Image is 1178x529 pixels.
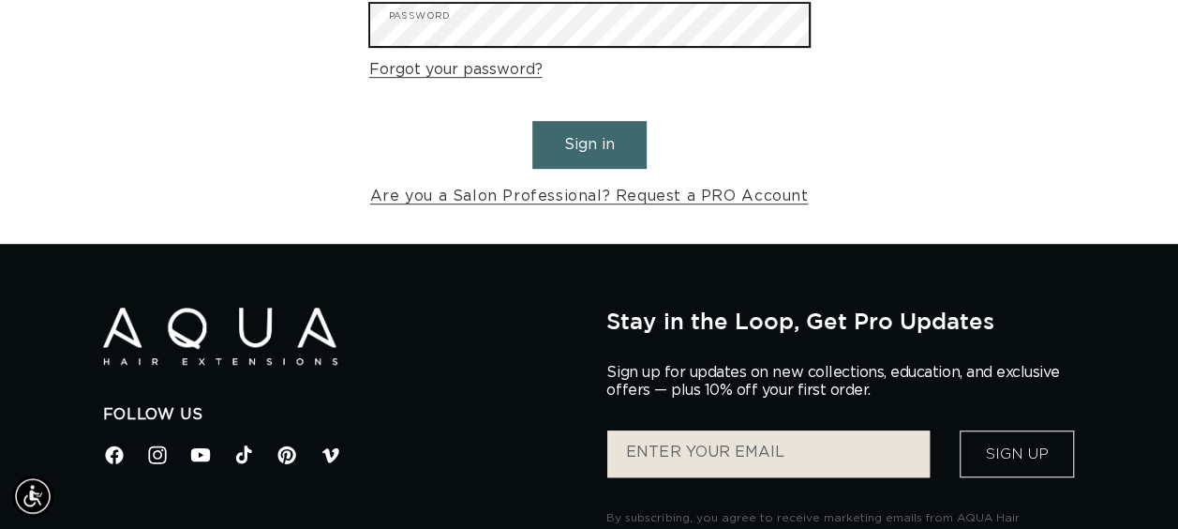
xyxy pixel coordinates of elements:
h2: Stay in the Loop, Get Pro Updates [606,308,1075,334]
a: Forgot your password? [369,56,543,83]
input: ENTER YOUR EMAIL [607,431,930,477]
button: Sign in [532,121,647,169]
p: Sign up for updates on new collections, education, and exclusive offers — plus 10% off your first... [606,364,1075,400]
a: Are you a Salon Professional? Request a PRO Account [370,183,809,210]
h2: Follow Us [103,405,579,425]
img: Aqua Hair Extensions [103,308,337,365]
iframe: Chat Widget [929,326,1178,529]
div: Accessibility Menu [12,476,53,517]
